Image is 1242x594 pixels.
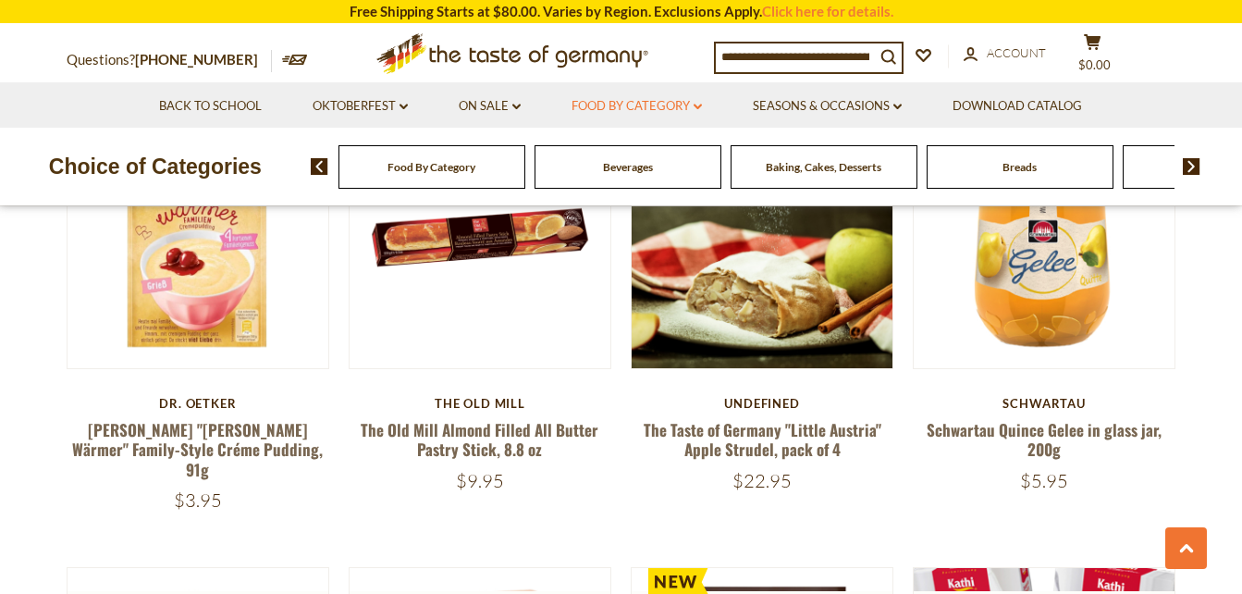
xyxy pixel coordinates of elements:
[361,418,598,461] a: The Old Mill Almond Filled All Butter Pastry Stick, 8.8 oz
[349,396,612,411] div: The Old Mill
[159,96,262,117] a: Back to School
[1065,33,1121,80] button: $0.00
[964,43,1046,64] a: Account
[753,96,902,117] a: Seasons & Occasions
[68,106,329,368] img: Dr. Oetker "Seelen Wärmer" Family-Style Créme Pudding, 91g
[1078,57,1111,72] span: $0.00
[350,106,611,368] img: The Old Mill Almond Filled All Butter Pastry Stick, 8.8 oz
[67,48,272,72] p: Questions?
[1002,160,1037,174] a: Breads
[313,96,408,117] a: Oktoberfest
[732,469,792,492] span: $22.95
[762,3,893,19] a: Click here for details.
[913,396,1176,411] div: Schwartau
[311,158,328,175] img: previous arrow
[987,45,1046,60] span: Account
[387,160,475,174] a: Food By Category
[632,106,893,368] img: The Taste of Germany "Little Austria" Apple Strudel, pack of 4
[135,51,258,68] a: [PHONE_NUMBER]
[459,96,521,117] a: On Sale
[953,96,1082,117] a: Download Catalog
[72,418,323,481] a: [PERSON_NAME] "[PERSON_NAME] Wärmer" Family-Style Créme Pudding, 91g
[456,469,504,492] span: $9.95
[914,106,1175,368] img: Schwartau Quince Gelee in glass jar, 200g
[927,418,1162,461] a: Schwartau Quince Gelee in glass jar, 200g
[644,418,881,461] a: The Taste of Germany "Little Austria" Apple Strudel, pack of 4
[631,396,894,411] div: undefined
[174,489,222,512] span: $3.95
[67,396,330,411] div: Dr. Oetker
[1183,158,1200,175] img: next arrow
[766,160,881,174] a: Baking, Cakes, Desserts
[603,160,653,174] a: Beverages
[1020,469,1068,492] span: $5.95
[572,96,702,117] a: Food By Category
